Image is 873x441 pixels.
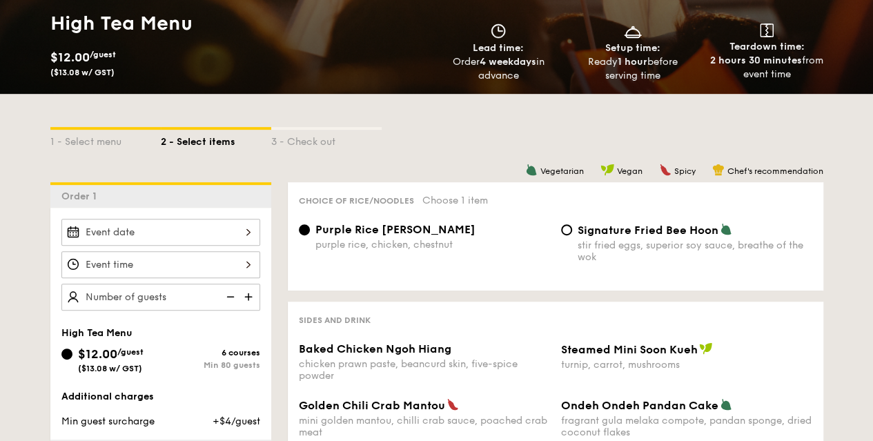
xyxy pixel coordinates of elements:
[729,41,805,52] span: Teardown time:
[219,284,239,310] img: icon-reduce.1d2dbef1.svg
[90,50,116,59] span: /guest
[161,130,271,149] div: 2 - Select items
[422,195,488,206] span: Choose 1 item
[760,23,774,37] img: icon-teardown.65201eee.svg
[622,23,643,39] img: icon-dish.430c3a2e.svg
[473,42,524,54] span: Lead time:
[600,164,614,176] img: icon-vegan.f8ff3823.svg
[299,342,451,355] span: Baked Chicken Ngoh Hiang
[437,55,560,83] div: Order in advance
[50,11,431,36] h1: High Tea Menu
[61,219,260,246] input: Event date
[479,56,536,68] strong: 4 weekdays
[561,415,812,438] div: fragrant gula melaka compote, pandan sponge, dried coconut flakes
[315,223,475,236] span: Purple Rice [PERSON_NAME]
[727,166,823,176] span: Chef's recommendation
[61,251,260,278] input: Event time
[50,50,90,65] span: $12.00
[299,196,414,206] span: Choice of rice/noodles
[50,68,115,77] span: ($13.08 w/ GST)
[239,284,260,310] img: icon-add.58712e84.svg
[61,390,260,404] div: Additional charges
[578,239,812,263] div: stir fried eggs, superior soy sauce, breathe of the wok
[61,349,72,360] input: $12.00/guest($13.08 w/ GST)6 coursesMin 80 guests
[61,415,155,427] span: Min guest surcharge
[561,399,718,412] span: Ondeh Ondeh Pandan Cake
[705,54,829,81] div: from event time
[61,284,260,311] input: Number of guests
[78,364,142,373] span: ($13.08 w/ GST)
[618,56,647,68] strong: 1 hour
[161,360,260,370] div: Min 80 guests
[299,224,310,235] input: Purple Rice [PERSON_NAME]purple rice, chicken, chestnut
[712,164,725,176] img: icon-chef-hat.a58ddaea.svg
[78,346,117,362] span: $12.00
[315,239,550,251] div: purple rice, chicken, chestnut
[720,223,732,235] img: icon-vegetarian.fe4039eb.svg
[710,55,802,66] strong: 2 hours 30 minutes
[61,327,133,339] span: High Tea Menu
[561,359,812,371] div: turnip, carrot, mushrooms
[299,315,371,325] span: Sides and Drink
[299,358,550,382] div: chicken prawn paste, beancurd skin, five-spice powder
[299,399,445,412] span: Golden Chili Crab Mantou
[561,343,698,356] span: Steamed Mini Soon Kueh
[605,42,660,54] span: Setup time:
[488,23,509,39] img: icon-clock.2db775ea.svg
[50,130,161,149] div: 1 - Select menu
[212,415,259,427] span: +$4/guest
[540,166,584,176] span: Vegetarian
[571,55,694,83] div: Ready before serving time
[447,398,459,411] img: icon-spicy.37a8142b.svg
[720,398,732,411] img: icon-vegetarian.fe4039eb.svg
[117,347,144,357] span: /guest
[617,166,643,176] span: Vegan
[699,342,713,355] img: icon-vegan.f8ff3823.svg
[271,130,382,149] div: 3 - Check out
[659,164,671,176] img: icon-spicy.37a8142b.svg
[561,224,572,235] input: Signature Fried Bee Hoonstir fried eggs, superior soy sauce, breathe of the wok
[674,166,696,176] span: Spicy
[61,190,102,202] span: Order 1
[578,224,718,237] span: Signature Fried Bee Hoon
[525,164,538,176] img: icon-vegetarian.fe4039eb.svg
[161,348,260,357] div: 6 courses
[299,415,550,438] div: mini golden mantou, chilli crab sauce, poached crab meat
